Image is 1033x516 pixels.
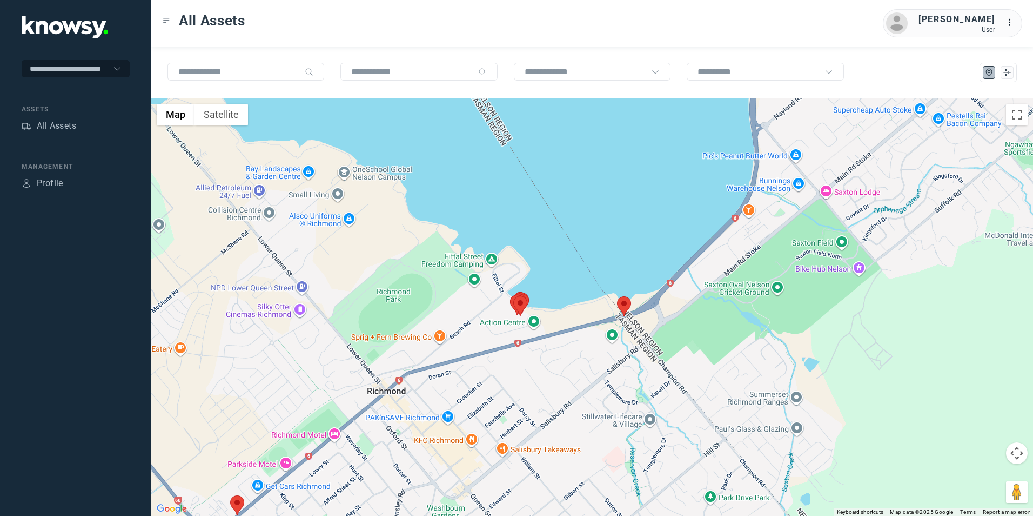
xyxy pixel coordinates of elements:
[983,509,1030,515] a: Report a map error
[22,162,130,171] div: Management
[22,177,63,190] a: ProfileProfile
[478,68,487,76] div: Search
[984,68,994,77] div: Map
[1002,68,1012,77] div: List
[1007,18,1017,27] tspan: ...
[22,121,31,131] div: Assets
[22,16,108,38] img: Application Logo
[37,120,76,133] div: All Assets
[1006,16,1019,31] div: :
[918,13,995,26] div: [PERSON_NAME]
[1006,16,1019,29] div: :
[918,26,995,34] div: User
[37,177,63,190] div: Profile
[886,12,908,34] img: avatar.png
[1006,104,1028,125] button: Toggle fullscreen view
[22,120,76,133] a: AssetsAll Assets
[22,178,31,188] div: Profile
[154,502,190,516] a: Open this area in Google Maps (opens a new window)
[1006,481,1028,503] button: Drag Pegman onto the map to open Street View
[157,104,194,125] button: Show street map
[890,509,953,515] span: Map data ©2025 Google
[154,502,190,516] img: Google
[305,68,313,76] div: Search
[1006,442,1028,464] button: Map camera controls
[837,508,883,516] button: Keyboard shortcuts
[194,104,248,125] button: Show satellite imagery
[960,509,976,515] a: Terms
[179,11,245,30] span: All Assets
[22,104,130,114] div: Assets
[163,17,170,24] div: Toggle Menu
